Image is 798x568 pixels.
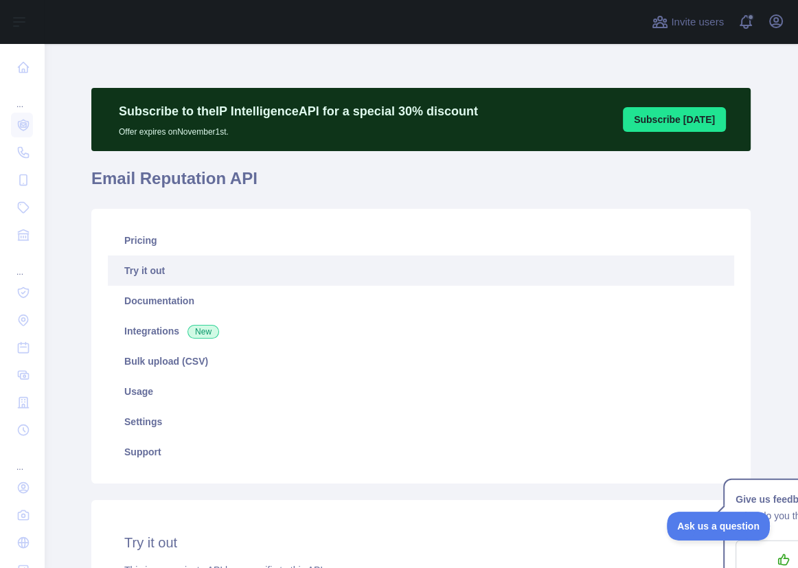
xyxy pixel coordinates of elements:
[667,512,771,541] iframe: Toggle Customer Support
[187,325,219,339] span: New
[108,376,734,407] a: Usage
[11,82,33,110] div: ...
[108,437,734,467] a: Support
[124,533,718,552] h2: Try it out
[649,11,727,33] button: Invite users
[11,250,33,277] div: ...
[108,255,734,286] a: Try it out
[91,168,751,201] h1: Email Reputation API
[108,225,734,255] a: Pricing
[108,407,734,437] a: Settings
[623,107,726,132] button: Subscribe [DATE]
[11,445,33,473] div: ...
[671,14,724,30] span: Invite users
[108,316,734,346] a: Integrations New
[108,346,734,376] a: Bulk upload (CSV)
[119,102,478,121] p: Subscribe to the IP Intelligence API for a special 30 % discount
[108,286,734,316] a: Documentation
[119,121,478,137] p: Offer expires on November 1st.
